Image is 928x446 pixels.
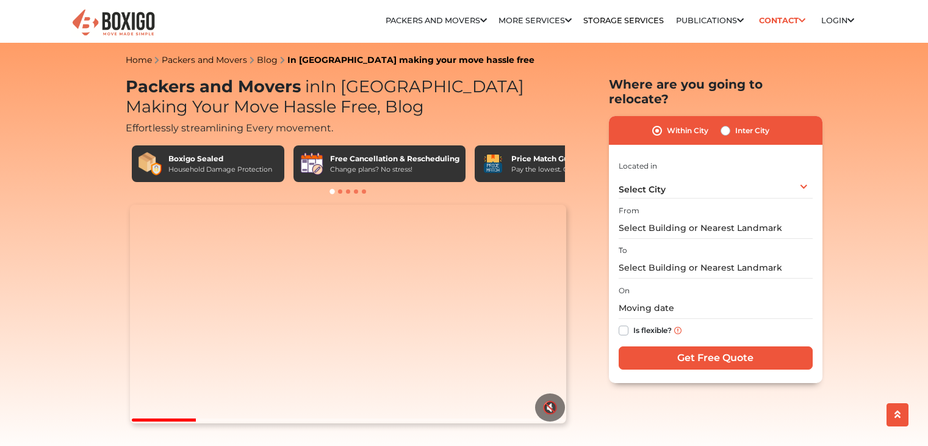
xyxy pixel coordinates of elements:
[287,54,534,65] a: In [GEOGRAPHIC_DATA] making your move hassle free
[126,122,333,134] span: Effortlessly streamlining Every movement.
[300,152,324,176] img: Free Cancellation & Rescheduling
[481,152,505,176] img: Price Match Guarantee
[126,77,571,117] h1: Packers and Movers
[168,153,272,164] div: Boxigo Sealed
[755,11,810,30] a: Contact
[633,323,672,336] label: Is flexible?
[257,54,278,65] a: Blog
[330,153,459,164] div: Free Cancellation & Rescheduling
[609,77,822,106] h2: Where are you going to relocate?
[667,123,708,138] label: Within City
[674,327,682,334] img: info
[821,16,854,25] a: Login
[619,245,627,256] label: To
[71,8,156,38] img: Boxigo
[583,16,664,25] a: Storage Services
[168,164,272,175] div: Household Damage Protection
[130,205,566,423] video: Your browser does not support the video tag.
[676,16,744,25] a: Publications
[126,54,152,65] a: Home
[162,54,247,65] a: Packers and Movers
[619,161,657,172] label: Located in
[735,123,769,138] label: Inter City
[535,393,565,422] button: 🔇
[619,184,666,195] span: Select City
[619,285,630,296] label: On
[305,76,320,97] span: in
[619,218,813,239] input: Select Building or Nearest Landmark
[330,164,459,175] div: Change plans? No stress!
[511,164,604,175] div: Pay the lowest. Guaranteed!
[619,205,639,216] label: From
[511,153,604,164] div: Price Match Guarantee
[386,16,487,25] a: Packers and Movers
[619,298,813,319] input: Moving date
[126,76,524,117] span: In [GEOGRAPHIC_DATA] Making Your Move Hassle Free, Blog
[887,403,908,426] button: scroll up
[498,16,572,25] a: More services
[138,152,162,176] img: Boxigo Sealed
[619,346,813,370] input: Get Free Quote
[619,257,813,279] input: Select Building or Nearest Landmark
